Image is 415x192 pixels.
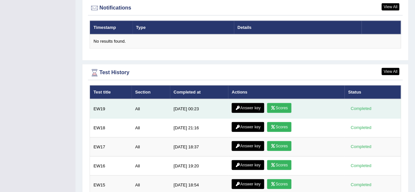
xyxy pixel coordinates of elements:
div: Test History [90,68,401,78]
a: Answer key [232,103,264,113]
td: All [132,138,170,157]
div: Completed [348,143,374,150]
a: Answer key [232,160,264,170]
th: Test title [90,85,132,99]
td: [DATE] 18:37 [170,138,228,157]
a: Scores [267,141,291,151]
td: All [132,118,170,138]
a: Scores [267,160,291,170]
td: EW17 [90,138,132,157]
td: EW16 [90,157,132,176]
td: EW19 [90,99,132,118]
div: Completed [348,124,374,131]
div: Notifications [90,3,401,13]
th: Type [133,21,234,34]
a: Answer key [232,141,264,151]
a: Scores [267,103,291,113]
th: Completed at [170,85,228,99]
a: Scores [267,122,291,132]
a: View All [382,68,399,75]
a: Answer key [232,122,264,132]
td: [DATE] 21:16 [170,118,228,138]
a: Answer key [232,179,264,189]
th: Timestamp [90,21,133,34]
td: All [132,99,170,118]
td: EW18 [90,118,132,138]
th: Section [132,85,170,99]
a: View All [382,3,399,11]
a: Scores [267,179,291,189]
th: Status [344,85,401,99]
div: Completed [348,162,374,169]
td: All [132,157,170,176]
div: Completed [348,181,374,188]
td: [DATE] 19:20 [170,157,228,176]
div: Completed [348,105,374,112]
div: No results found. [93,38,397,45]
td: [DATE] 00:23 [170,99,228,118]
th: Details [234,21,362,34]
th: Actions [228,85,344,99]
